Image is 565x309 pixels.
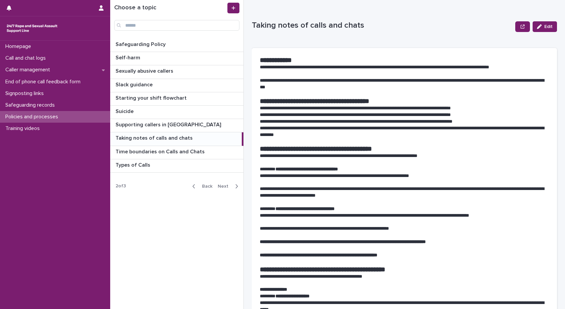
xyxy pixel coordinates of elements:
[116,80,154,88] p: Slack guidance
[116,161,152,168] p: Types of Calls
[3,125,45,132] p: Training videos
[252,21,513,30] p: Taking notes of calls and chats
[110,132,243,146] a: Taking notes of calls and chatsTaking notes of calls and chats
[116,107,135,115] p: Suicide
[116,120,222,128] p: Supporting callers in [GEOGRAPHIC_DATA]
[116,53,142,61] p: Self-harm
[110,39,243,52] a: Safeguarding PolicySafeguarding Policy
[116,134,194,141] p: Taking notes of calls and chats
[114,20,239,31] input: Search
[114,4,226,12] h1: Choose a topic
[544,24,553,29] span: Edit
[116,40,167,48] p: Safeguarding Policy
[3,79,86,85] p: End of phone call feedback form
[5,22,59,35] img: rhQMoQhaT3yELyF149Cw
[3,114,63,120] p: Policies and processes
[116,94,188,101] p: Starting your shift flowchart
[110,65,243,79] a: Sexually abusive callersSexually abusive callers
[187,183,215,189] button: Back
[3,55,51,61] p: Call and chat logs
[198,184,212,189] span: Back
[110,159,243,173] a: Types of CallsTypes of Calls
[110,106,243,119] a: SuicideSuicide
[3,67,55,73] p: Caller management
[110,178,131,194] p: 2 of 3
[110,79,243,92] a: Slack guidanceSlack guidance
[3,102,60,108] p: Safeguarding records
[3,90,49,97] p: Signposting links
[110,119,243,132] a: Supporting callers in [GEOGRAPHIC_DATA]Supporting callers in [GEOGRAPHIC_DATA]
[218,184,232,189] span: Next
[110,92,243,106] a: Starting your shift flowchartStarting your shift flowchart
[116,147,206,155] p: Time boundaries on Calls and Chats
[110,52,243,65] a: Self-harmSelf-harm
[116,67,175,74] p: Sexually abusive callers
[110,146,243,159] a: Time boundaries on Calls and ChatsTime boundaries on Calls and Chats
[3,43,36,50] p: Homepage
[533,21,557,32] button: Edit
[215,183,243,189] button: Next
